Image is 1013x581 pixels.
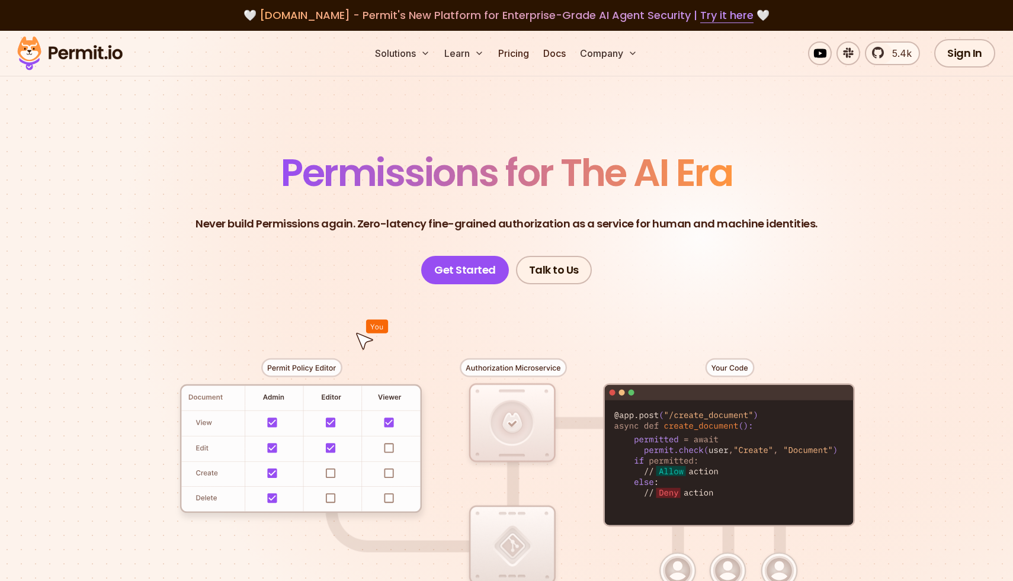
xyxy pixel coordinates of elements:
[885,46,912,60] span: 5.4k
[440,41,489,65] button: Learn
[538,41,570,65] a: Docs
[934,39,995,68] a: Sign In
[370,41,435,65] button: Solutions
[12,33,128,73] img: Permit logo
[421,256,509,284] a: Get Started
[700,8,754,23] a: Try it here
[865,41,920,65] a: 5.4k
[259,8,754,23] span: [DOMAIN_NAME] - Permit's New Platform for Enterprise-Grade AI Agent Security |
[493,41,534,65] a: Pricing
[28,7,985,24] div: 🤍 🤍
[281,146,732,199] span: Permissions for The AI Era
[195,216,818,232] p: Never build Permissions again. Zero-latency fine-grained authorization as a service for human and...
[575,41,642,65] button: Company
[516,256,592,284] a: Talk to Us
